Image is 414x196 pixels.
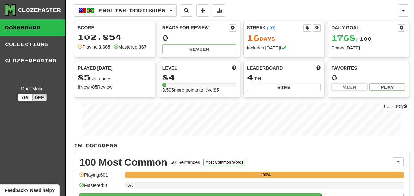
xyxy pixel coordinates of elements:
[5,85,60,92] div: Dark Mode
[180,4,193,17] button: Search sentences
[331,73,405,82] div: 0
[78,73,152,82] div: sentences
[267,26,275,30] a: (-03)
[79,172,122,182] div: Playing: 601
[162,24,229,31] div: Ready for Review
[78,84,152,90] div: New / Review
[232,65,236,71] span: Score more points to level up
[74,4,177,17] button: English/Português
[79,182,122,193] div: Mastered: 0
[114,44,147,50] div: Mastered:
[139,44,146,49] strong: 367
[331,24,398,32] div: Daily Goal
[247,84,321,91] button: View
[78,65,113,71] span: Played [DATE]
[162,44,236,54] button: Review
[18,94,33,101] button: On
[78,33,152,41] div: 102.854
[331,83,368,91] button: View
[171,159,200,166] div: 601 Sentences
[247,24,304,31] div: Streak
[213,4,226,17] button: More stats
[127,172,404,178] div: 100%
[316,65,321,71] span: This week in points, UTC
[331,36,372,42] span: / 100
[5,187,55,194] span: Open feedback widget
[247,34,321,42] div: Day s
[247,65,283,71] span: Leaderboard
[196,4,209,17] button: Add sentence to collection
[331,65,405,71] div: Favorites
[247,73,253,82] span: 4
[247,33,260,42] span: 16
[247,73,321,82] div: th
[331,45,405,51] div: Points [DATE]
[74,142,409,149] p: In Progress
[162,65,177,71] span: Level
[98,8,166,13] span: English / Português
[247,45,321,51] div: Includes [DATE]!
[382,103,409,110] a: Full History
[162,87,236,93] div: 3.505 more points to level 85
[162,73,236,82] div: 84
[78,73,90,82] span: 85
[79,157,167,167] div: 100 Most Common
[92,84,97,90] strong: 85
[203,159,245,166] button: Most Common Words
[331,33,356,42] span: 1768
[369,83,405,91] button: Play
[78,84,80,90] strong: 0
[78,44,110,50] div: Playing:
[99,44,110,49] strong: 3.685
[18,7,61,13] div: Clozemaster
[32,94,47,101] button: Off
[162,34,236,42] div: 0
[78,24,152,31] div: Score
